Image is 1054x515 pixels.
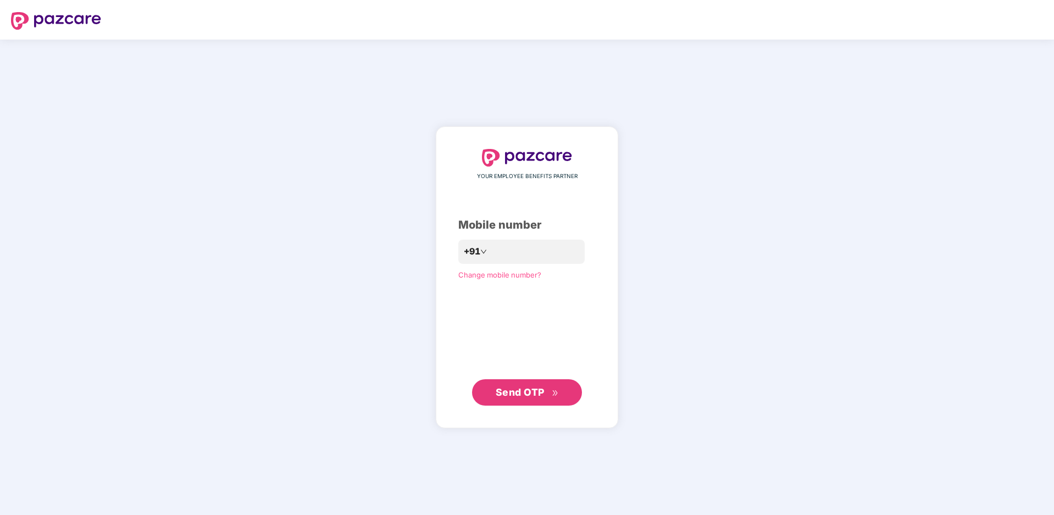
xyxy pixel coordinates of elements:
[482,149,572,167] img: logo
[458,270,541,279] a: Change mobile number?
[496,386,545,398] span: Send OTP
[480,248,487,255] span: down
[11,12,101,30] img: logo
[472,379,582,406] button: Send OTPdouble-right
[458,217,596,234] div: Mobile number
[477,172,578,181] span: YOUR EMPLOYEE BENEFITS PARTNER
[464,245,480,258] span: +91
[552,390,559,397] span: double-right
